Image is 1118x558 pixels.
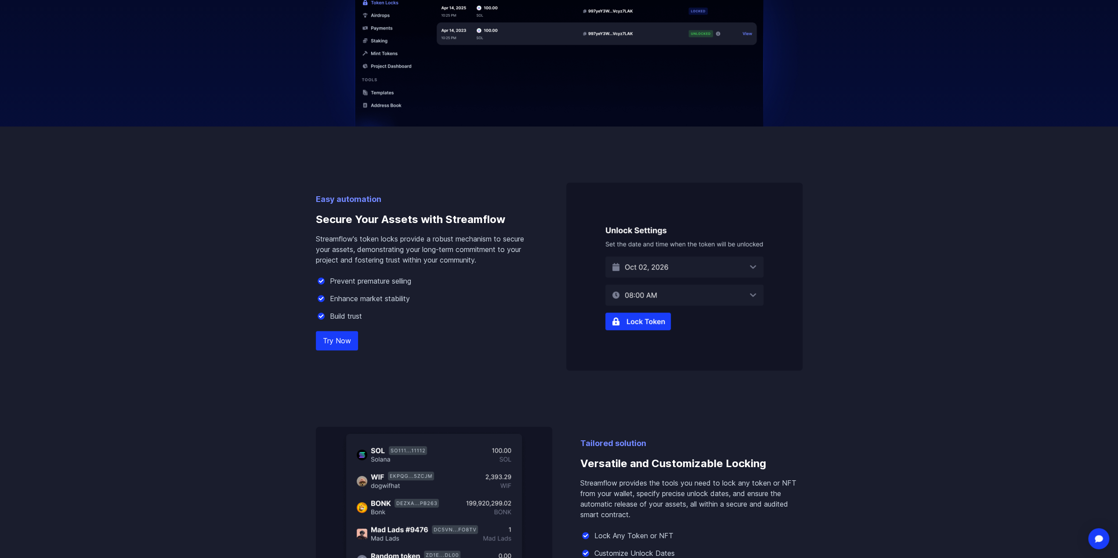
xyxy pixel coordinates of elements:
[330,293,410,304] p: Enhance market stability
[316,234,538,265] p: Streamflow's token locks provide a robust mechanism to secure your assets, demonstrating your lon...
[330,311,362,321] p: Build trust
[316,193,538,205] p: Easy automation
[594,530,673,541] p: Lock Any Token or NFT
[1088,528,1109,549] div: Open Intercom Messenger
[580,437,803,450] p: Tailored solution
[566,183,803,371] img: Secure Your Assets with Streamflow
[316,331,358,350] a: Try Now
[316,205,538,234] h3: Secure Your Assets with Streamflow
[580,478,803,520] p: Streamflow provides the tools you need to lock any token or NFT from your wallet, specify precise...
[330,276,411,286] p: Prevent premature selling
[580,450,803,478] h3: Versatile and Customizable Locking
